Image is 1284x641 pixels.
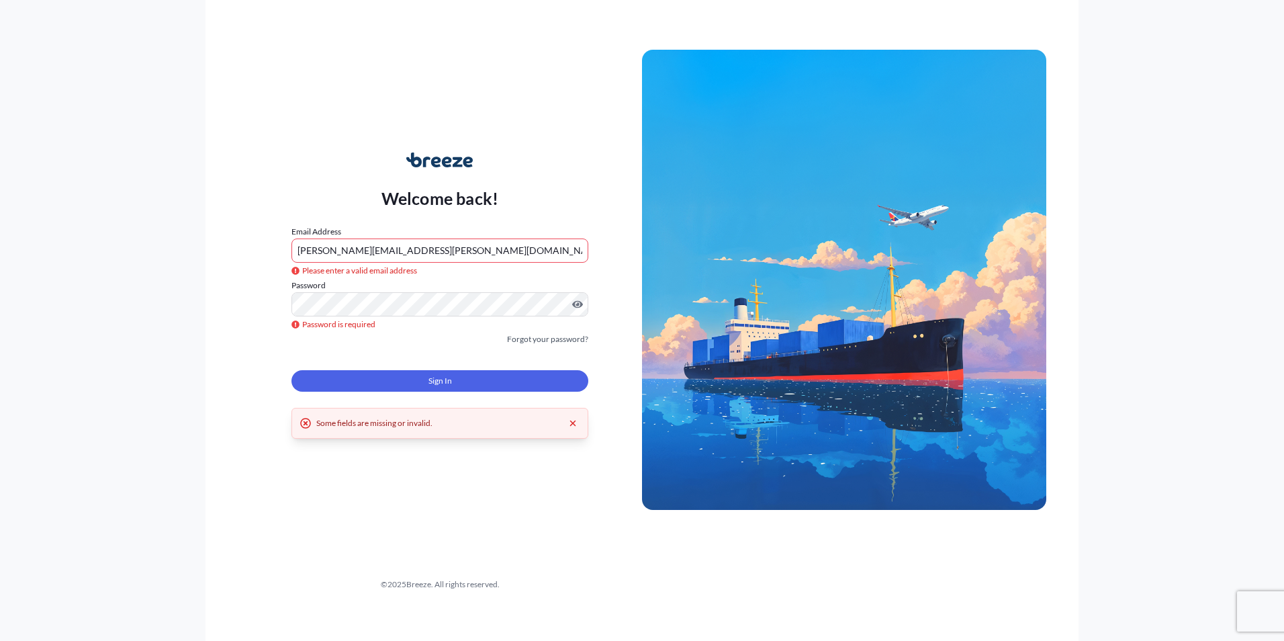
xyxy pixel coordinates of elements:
a: Forgot your password? [507,333,588,346]
span: Sign In [428,374,452,388]
p: Welcome back! [381,187,499,209]
span: Please enter a valid email address [291,264,417,277]
button: Sign In [291,370,588,392]
div: Some fields are missing or invalid. [316,417,432,430]
span: Password is required [291,318,375,331]
input: example@gmail.com [291,239,588,263]
button: Show password [572,299,583,310]
div: © 2025 Breeze. All rights reserved. [238,578,642,591]
img: Ship illustration [642,50,1046,509]
label: Password [291,279,588,292]
button: Dismiss error [566,417,580,430]
label: Email Address [291,225,341,239]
